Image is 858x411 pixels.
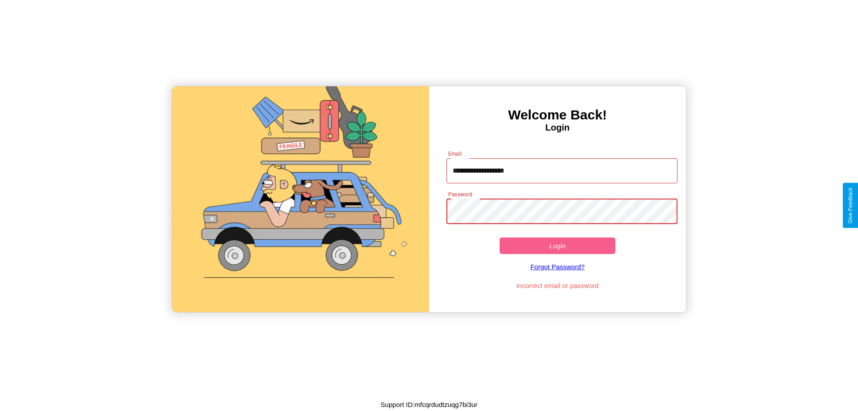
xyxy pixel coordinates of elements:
button: Login [500,237,615,254]
div: Give Feedback [847,187,854,224]
h3: Welcome Back! [429,107,686,123]
h4: Login [429,123,686,133]
p: Support ID: mfcqrdudtzuqg7bi3ur [381,398,478,411]
label: Email [448,150,462,157]
a: Forgot Password? [442,254,673,280]
p: Incorrect email or password [442,280,673,292]
label: Password [448,191,472,198]
img: gif [172,86,429,312]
